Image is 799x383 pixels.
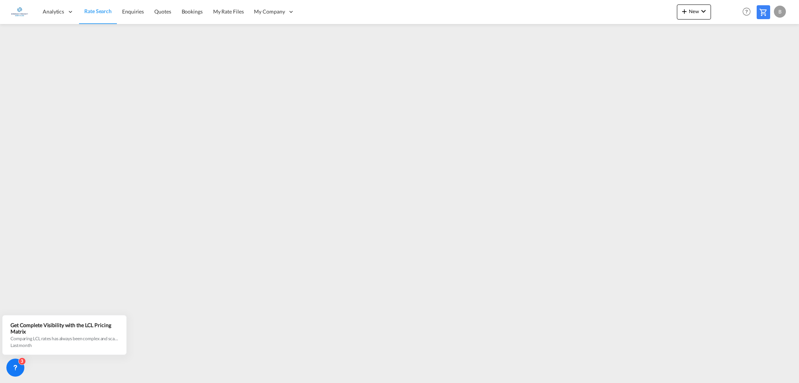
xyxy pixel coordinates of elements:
[254,8,285,15] span: My Company
[680,8,708,14] span: New
[680,7,689,16] md-icon: icon-plus 400-fg
[677,5,711,20] button: icon-plus 400-fgNewicon-chevron-down
[740,5,753,18] span: Help
[740,5,757,19] div: Help
[213,8,244,15] span: My Rate Files
[84,8,112,14] span: Rate Search
[43,8,64,15] span: Analytics
[774,6,786,18] div: B
[122,8,144,15] span: Enquiries
[11,3,28,20] img: e1326340b7c511ef854e8d6a806141ad.jpg
[154,8,171,15] span: Quotes
[182,8,203,15] span: Bookings
[699,7,708,16] md-icon: icon-chevron-down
